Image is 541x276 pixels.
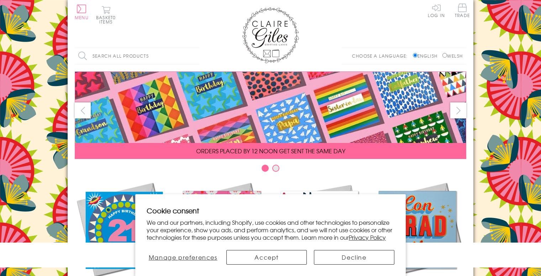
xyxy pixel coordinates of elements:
a: Privacy Policy [349,233,386,241]
p: We and our partners, including Shopify, use cookies and other technologies to personalize your ex... [147,219,394,241]
input: Search [192,48,199,64]
button: Menu [75,5,89,20]
img: Claire Giles Greetings Cards [242,7,299,63]
span: Trade [455,4,470,17]
button: prev [75,102,91,118]
button: Manage preferences [147,250,219,265]
label: Welsh [442,53,463,59]
a: Log In [428,4,445,17]
input: English [413,53,417,58]
button: Accept [226,250,307,265]
label: English [413,53,441,59]
span: ORDERS PLACED BY 12 NOON GET SENT THE SAME DAY [196,147,345,155]
input: Welsh [442,53,447,58]
div: Carousel Pagination [75,164,466,175]
p: Choose a language: [352,53,411,59]
button: Carousel Page 2 [272,165,279,172]
button: Basket0 items [96,6,116,24]
h2: Cookie consent [147,206,394,216]
span: 0 items [99,14,116,25]
a: Trade [455,4,470,19]
span: Manage preferences [149,253,217,261]
button: Carousel Page 1 (Current Slide) [262,165,269,172]
button: Decline [314,250,394,265]
span: Menu [75,14,89,21]
input: Search all products [75,48,199,64]
button: next [450,102,466,118]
